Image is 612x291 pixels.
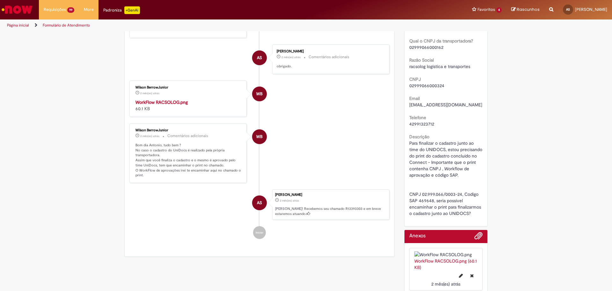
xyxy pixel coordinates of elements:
[140,91,159,95] span: 2 mês(es) atrás
[409,38,473,44] b: Qual o CNPJ da transportadora?
[477,6,495,13] span: Favoritos
[256,129,263,144] span: WB
[281,55,301,59] span: 2 mês(es) atrás
[409,57,434,63] b: Razão Social
[5,19,403,31] ul: Trilhas de página
[129,189,390,220] li: Antonio Pires de Souza
[409,233,426,239] h2: Anexos
[409,96,420,101] b: Email
[135,143,242,178] p: Bom dia Antonio, tudo bem ? No caso o cadastro do UniDocs é realizado pela própria transportadora...
[124,6,140,14] p: +GenAi
[103,6,140,14] div: Padroniza
[140,134,159,138] span: 2 mês(es) atrás
[409,76,421,82] b: CNPJ
[511,7,540,13] a: Rascunhos
[409,83,444,88] span: 02999066000324
[280,199,299,203] time: 11/08/2025 08:24:32
[275,193,386,197] div: [PERSON_NAME]
[257,50,262,65] span: AS
[43,23,90,28] a: Formulário de Atendimento
[409,44,443,50] span: 02999066000162
[257,195,262,211] span: AS
[455,271,467,281] button: Editar nome de arquivo WorkFlow RACSOLOG.png
[414,251,478,258] img: WorkFlow RACSOLOG.png
[409,102,482,108] span: [EMAIL_ADDRESS][DOMAIN_NAME]
[252,129,267,144] div: Wilson BerrowJunior
[280,199,299,203] span: 2 mês(es) atrás
[277,64,383,69] p: obrigado.
[409,121,434,127] span: 42991323712
[67,7,74,13] span: 99
[409,115,426,120] b: Telefone
[275,206,386,216] p: [PERSON_NAME]! Recebemos seu chamado R13393303 e em breve estaremos atuando.
[409,140,484,216] span: Para finalizar o cadastro junto ao time do UNIDOCS, estou precisando do print do cadastro concluí...
[252,195,267,210] div: Antonio Pires de Souza
[517,6,540,12] span: Rascunhos
[135,86,242,89] div: Wilson BerrowJunior
[277,50,383,53] div: [PERSON_NAME]
[84,6,94,13] span: More
[140,134,159,138] time: 11/08/2025 11:48:55
[575,7,607,12] span: [PERSON_NAME]
[409,64,470,69] span: racsolog logistica e transportes
[414,258,477,270] a: WorkFlow RACSOLOG.png (60.1 KB)
[140,91,159,95] time: 11/08/2025 11:50:39
[474,232,483,243] button: Adicionar anexos
[135,128,242,132] div: Wilson BerrowJunior
[431,281,460,287] span: 2 mês(es) atrás
[496,7,502,13] span: 4
[309,54,349,60] small: Comentários adicionais
[7,23,29,28] a: Página inicial
[466,271,477,281] button: Excluir WorkFlow RACSOLOG.png
[135,99,242,112] div: 60.1 KB
[281,55,301,59] time: 11/08/2025 18:15:42
[167,133,208,139] small: Comentários adicionais
[252,87,267,101] div: Wilson BerrowJunior
[1,3,33,16] img: ServiceNow
[431,281,460,287] time: 11/08/2025 11:50:39
[135,99,188,105] a: WorkFlow RACSOLOG.png
[252,50,267,65] div: Antonio Pires de Souza
[44,6,66,13] span: Requisições
[566,7,570,11] span: AS
[256,86,263,102] span: WB
[409,134,429,140] b: Descrição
